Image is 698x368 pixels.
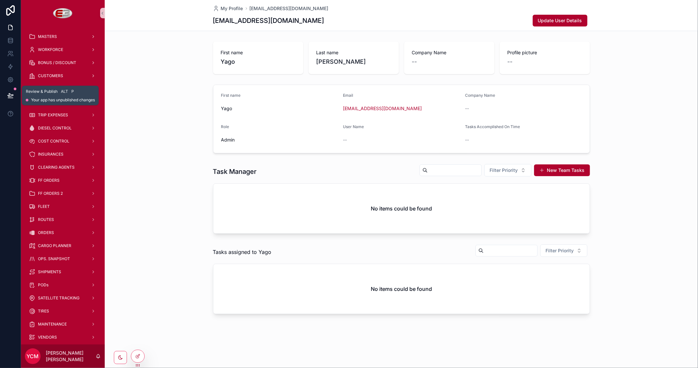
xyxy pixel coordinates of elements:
[484,164,531,176] button: Select Button
[27,352,39,360] span: YCM
[221,5,243,12] span: My Profile
[38,309,49,314] span: TIRES
[38,217,54,222] span: ROUTES
[25,57,101,69] a: BONUS / DISCOUNT
[465,105,469,112] span: --
[25,175,101,186] a: FF ORDERS
[221,57,295,66] span: Yago
[25,266,101,278] a: SHIPMENTS
[213,5,243,12] a: My Profile
[25,214,101,226] a: ROUTES
[508,57,513,66] span: --
[221,49,295,56] span: First name
[25,253,101,265] a: OPS. SNAPSHOT
[38,47,63,52] span: WORKFORCE
[38,178,60,183] span: FF ORDERS
[25,44,101,56] a: WORKFORCE
[25,201,101,212] a: FLEET
[25,161,101,173] a: CLEARING AGENTS
[213,16,324,25] h1: [EMAIL_ADDRESS][DOMAIN_NAME]
[38,125,72,131] span: DIESEL CONTROL
[38,256,70,261] span: OPS. SNAPSHOT
[316,57,391,66] span: [PERSON_NAME]
[412,57,417,66] span: --
[250,5,329,12] a: [EMAIL_ADDRESS][DOMAIN_NAME]
[25,279,101,291] a: PODs
[343,105,422,112] a: [EMAIL_ADDRESS][DOMAIN_NAME]
[25,70,101,82] a: CUSTOMERS
[343,93,353,98] span: Email
[316,49,391,56] span: Last name
[38,191,63,196] span: FF ORDERS 2
[38,112,68,118] span: TRIP EXPENSES
[371,205,432,212] h2: No items could be found
[31,97,95,103] span: Your app has unpublished changes
[221,137,235,143] span: Admin
[25,109,101,121] a: TRIP EXPENSES
[25,240,101,252] a: CARGO PLANNER
[25,227,101,239] a: ORDERS
[25,31,101,42] a: MASTERS
[38,230,54,235] span: ORDERS
[38,165,75,170] span: CLEARING AGENTS
[490,167,518,174] span: Filter Priority
[343,124,364,129] span: User Name
[465,137,469,143] span: --
[61,89,68,94] span: Alt
[343,137,347,143] span: --
[25,331,101,343] a: VENDORS
[221,124,229,129] span: Role
[38,34,57,39] span: MASTERS
[46,350,96,363] p: [PERSON_NAME] [PERSON_NAME]
[465,93,495,98] span: Company Name
[465,124,520,129] span: Tasks Accomplished On Time
[533,15,587,26] button: Update User Details
[412,49,487,56] span: Company Name
[221,105,338,112] span: Yago
[38,152,63,157] span: INSURANCES
[25,135,101,147] a: COST CONTROL
[70,89,75,94] span: P
[221,93,241,98] span: First name
[25,83,101,95] a: OPORTUNITIES
[371,285,432,293] h2: No items could be found
[38,73,63,78] span: CUSTOMERS
[25,148,101,160] a: INSURANCES
[508,49,582,56] span: Profile picture
[25,318,101,330] a: MAINTENANCE
[38,139,69,144] span: COST CONTROL
[25,188,101,199] a: FF ORDERS 2
[534,164,590,176] button: New Team Tasks
[540,244,587,257] button: Select Button
[25,292,101,304] a: SATELLITE TRACKING
[25,122,101,134] a: DIESEL CONTROL
[38,322,67,327] span: MAINTENANCE
[26,89,58,94] span: Review & Publish
[38,204,50,209] span: FLEET
[213,167,257,176] h1: Task Manager
[38,60,76,65] span: BONUS / DISCOUNT
[38,243,71,248] span: CARGO PLANNER
[21,26,105,344] div: scrollable content
[213,248,272,256] span: Tasks assigned to Yago
[38,335,57,340] span: VENDORS
[38,282,48,288] span: PODs
[38,295,80,301] span: SATELLITE TRACKING
[38,269,61,275] span: SHIPMENTS
[53,8,73,18] img: App logo
[546,247,574,254] span: Filter Priority
[25,305,101,317] a: TIRES
[538,17,582,24] span: Update User Details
